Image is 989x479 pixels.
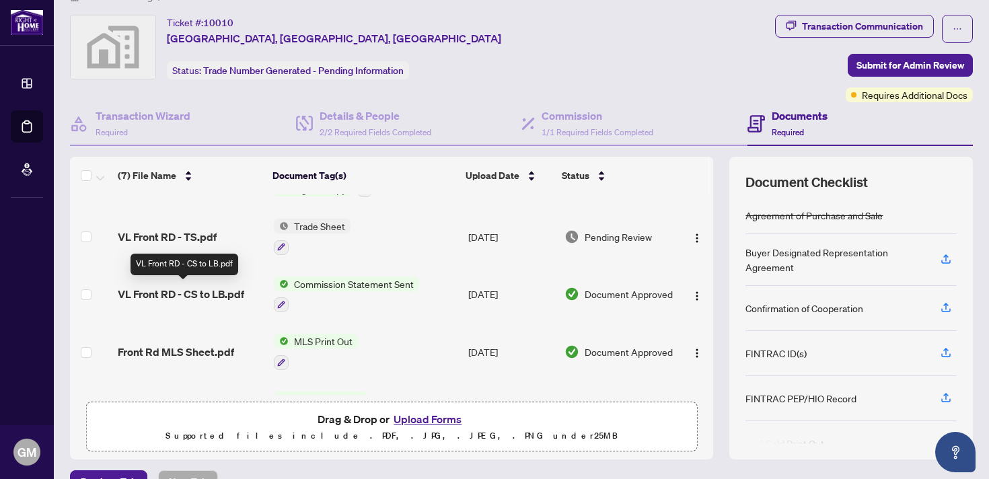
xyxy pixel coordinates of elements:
[267,157,461,194] th: Document Tag(s)
[585,287,673,301] span: Document Approved
[203,65,404,77] span: Trade Number Generated - Pending Information
[772,127,804,137] span: Required
[935,432,976,472] button: Open asap
[87,402,696,452] span: Drag & Drop orUpload FormsSupported files include .PDF, .JPG, .JPEG, .PNG under25MB
[318,410,466,428] span: Drag & Drop or
[167,15,233,30] div: Ticket #:
[289,334,358,348] span: MLS Print Out
[802,15,923,37] div: Transaction Communication
[390,410,466,428] button: Upload Forms
[953,24,962,34] span: ellipsis
[542,127,653,137] span: 1/1 Required Fields Completed
[856,54,964,76] span: Submit for Admin Review
[118,286,244,302] span: VL Front RD - CS to LB.pdf
[745,208,883,223] div: Agreement of Purchase and Sale
[118,168,176,183] span: (7) File Name
[775,15,934,38] button: Transaction Communication
[274,334,289,348] img: Status Icon
[274,277,419,313] button: Status IconCommission Statement Sent
[745,301,863,316] div: Confirmation of Cooperation
[96,108,190,124] h4: Transaction Wizard
[118,394,262,426] span: 1753754428165-FrontRddeposit.pdf
[692,233,702,244] img: Logo
[118,229,217,245] span: VL Front RD - TS.pdf
[745,346,807,361] div: FINTRAC ID(s)
[745,391,856,406] div: FINTRAC PEP/HIO Record
[564,229,579,244] img: Document Status
[289,392,367,406] span: Deposit Receipt
[562,168,589,183] span: Status
[17,443,36,462] span: GM
[274,334,358,370] button: Status IconMLS Print Out
[71,15,155,79] img: svg%3e
[585,229,652,244] span: Pending Review
[564,287,579,301] img: Document Status
[585,344,673,359] span: Document Approved
[862,87,967,102] span: Requires Additional Docs
[167,30,501,46] span: [GEOGRAPHIC_DATA], [GEOGRAPHIC_DATA], [GEOGRAPHIC_DATA]
[564,344,579,359] img: Document Status
[686,226,708,248] button: Logo
[542,108,653,124] h4: Commission
[772,108,828,124] h4: Documents
[463,381,559,439] td: [DATE]
[460,157,556,194] th: Upload Date
[95,428,688,444] p: Supported files include .PDF, .JPG, .JPEG, .PNG under 25 MB
[96,127,128,137] span: Required
[686,341,708,363] button: Logo
[289,277,419,291] span: Commission Statement Sent
[167,61,409,79] div: Status:
[320,127,431,137] span: 2/2 Required Fields Completed
[274,392,367,428] button: Status IconDeposit Receipt
[848,54,973,77] button: Submit for Admin Review
[745,245,924,274] div: Buyer Designated Representation Agreement
[274,277,289,291] img: Status Icon
[289,219,351,233] span: Trade Sheet
[692,291,702,301] img: Logo
[131,254,238,275] div: VL Front RD - CS to LB.pdf
[274,219,289,233] img: Status Icon
[745,173,868,192] span: Document Checklist
[203,17,233,29] span: 10010
[692,348,702,359] img: Logo
[118,344,234,360] span: Front Rd MLS Sheet.pdf
[320,108,431,124] h4: Details & People
[463,323,559,381] td: [DATE]
[686,283,708,305] button: Logo
[463,266,559,324] td: [DATE]
[11,10,43,35] img: logo
[556,157,676,194] th: Status
[466,168,519,183] span: Upload Date
[112,157,267,194] th: (7) File Name
[463,208,559,266] td: [DATE]
[274,219,351,255] button: Status IconTrade Sheet
[274,392,289,406] img: Status Icon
